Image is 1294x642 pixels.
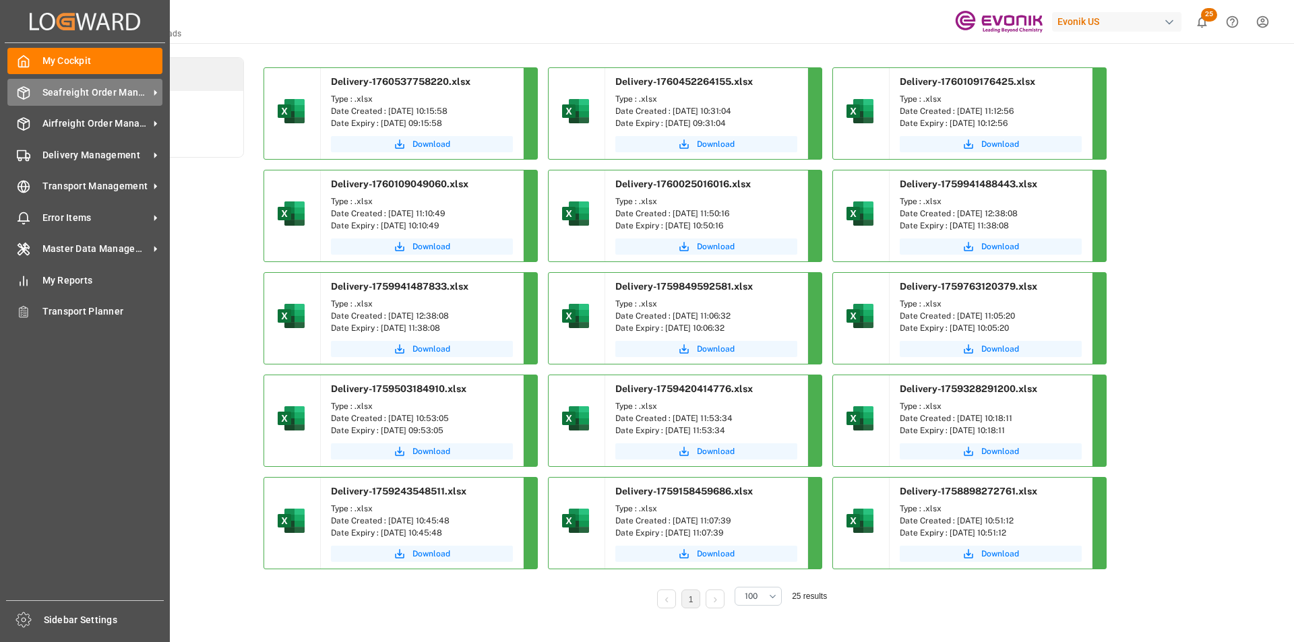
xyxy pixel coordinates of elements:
img: microsoft-excel-2019--v1.png [559,402,592,435]
div: Date Expiry : [DATE] 09:53:05 [331,424,513,437]
span: Download [981,138,1019,150]
div: Date Created : [DATE] 10:51:12 [900,515,1082,527]
a: Download [615,238,797,255]
img: microsoft-excel-2019--v1.png [275,300,307,332]
span: Download [697,548,735,560]
button: Download [615,546,797,562]
div: Type : .xlsx [900,195,1082,207]
div: Date Expiry : [DATE] 10:50:16 [615,220,797,232]
div: Date Expiry : [DATE] 09:15:58 [331,117,513,129]
div: Type : .xlsx [615,195,797,207]
div: Date Expiry : [DATE] 10:18:11 [900,424,1082,437]
span: Delivery-1760537758220.xlsx [331,76,470,87]
div: Type : .xlsx [331,93,513,105]
button: Evonik US [1052,9,1187,34]
a: 1 [689,595,694,604]
div: Date Expiry : [DATE] 10:05:20 [900,322,1082,334]
span: Download [412,343,450,355]
div: Date Created : [DATE] 10:45:48 [331,515,513,527]
span: Delivery-1760025016016.xlsx [615,179,751,189]
div: Type : .xlsx [331,195,513,207]
img: microsoft-excel-2019--v1.png [844,505,876,537]
div: Type : .xlsx [900,503,1082,515]
img: microsoft-excel-2019--v1.png [844,402,876,435]
div: Date Created : [DATE] 10:53:05 [331,412,513,424]
span: Download [412,240,450,253]
button: Download [331,341,513,357]
span: Delivery-1759158459686.xlsx [615,486,753,496]
button: Download [615,341,797,357]
div: Date Expiry : [DATE] 10:45:48 [331,527,513,539]
img: microsoft-excel-2019--v1.png [275,95,307,127]
div: Date Created : [DATE] 11:07:39 [615,515,797,527]
a: Download [331,238,513,255]
a: Download [900,443,1082,459]
li: Previous Page [657,589,676,608]
div: Date Created : [DATE] 10:15:58 [331,105,513,117]
div: Date Expiry : [DATE] 09:31:04 [615,117,797,129]
div: Type : .xlsx [331,298,513,310]
span: Download [697,138,735,150]
button: Download [900,341,1082,357]
span: Delivery-1758898272761.xlsx [900,486,1037,496]
span: Download [981,343,1019,355]
div: Date Created : [DATE] 11:53:34 [615,412,797,424]
div: Type : .xlsx [331,503,513,515]
span: Delivery-1759328291200.xlsx [900,383,1037,394]
button: Download [900,136,1082,152]
button: Download [900,546,1082,562]
img: microsoft-excel-2019--v1.png [275,505,307,537]
div: Date Expiry : [DATE] 11:38:08 [900,220,1082,232]
button: Download [331,443,513,459]
img: microsoft-excel-2019--v1.png [559,505,592,537]
img: microsoft-excel-2019--v1.png [844,300,876,332]
div: Date Expiry : [DATE] 10:12:56 [900,117,1082,129]
div: Date Created : [DATE] 11:05:20 [900,310,1082,322]
span: Delivery-1759243548511.xlsx [331,486,466,496]
span: Download [981,548,1019,560]
span: Master Data Management [42,242,149,256]
div: Date Expiry : [DATE] 11:38:08 [331,322,513,334]
span: Delivery-1760109176425.xlsx [900,76,1035,87]
span: Delivery-1759849592581.xlsx [615,281,753,292]
span: Download [697,445,735,457]
button: Help Center [1217,7,1247,37]
div: Date Created : [DATE] 12:38:08 [900,207,1082,220]
button: Download [615,136,797,152]
div: Type : .xlsx [900,93,1082,105]
span: 25 [1201,8,1217,22]
span: Download [981,445,1019,457]
a: My Cockpit [7,48,162,74]
span: Download [412,445,450,457]
div: Evonik US [1052,12,1181,32]
div: Type : .xlsx [615,298,797,310]
div: Date Expiry : [DATE] 10:51:12 [900,527,1082,539]
span: Delivery-1759941488443.xlsx [900,179,1037,189]
span: My Cockpit [42,54,163,68]
button: Download [331,546,513,562]
div: Date Expiry : [DATE] 11:07:39 [615,527,797,539]
span: 100 [745,590,758,602]
div: Type : .xlsx [615,400,797,412]
button: show 25 new notifications [1187,7,1217,37]
span: Delivery-1759763120379.xlsx [900,281,1037,292]
span: Airfreight Order Management [42,117,149,131]
span: Delivery-1759420414776.xlsx [615,383,753,394]
span: Delivery-1759941487833.xlsx [331,281,468,292]
div: Date Created : [DATE] 11:50:16 [615,207,797,220]
div: Type : .xlsx [615,503,797,515]
span: Error Items [42,211,149,225]
button: Download [615,443,797,459]
div: Date Created : [DATE] 11:10:49 [331,207,513,220]
div: Date Created : [DATE] 11:06:32 [615,310,797,322]
span: Download [981,240,1019,253]
img: microsoft-excel-2019--v1.png [275,402,307,435]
